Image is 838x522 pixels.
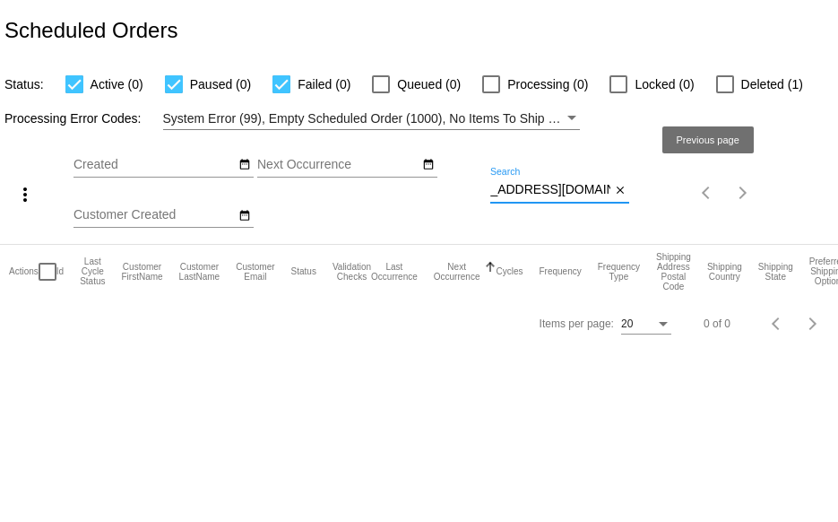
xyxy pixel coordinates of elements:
[704,318,730,330] div: 0 of 0
[725,175,761,211] button: Next page
[4,111,142,126] span: Processing Error Codes:
[238,209,251,223] mat-icon: date_range
[121,262,162,282] button: Change sorting for CustomerFirstName
[759,306,795,342] button: Previous page
[56,266,64,277] button: Change sorting for Id
[610,181,629,200] button: Clear
[507,74,588,95] span: Processing (0)
[621,318,671,331] mat-select: Items per page:
[14,184,36,205] mat-icon: more_vert
[621,318,633,330] span: 20
[795,306,831,342] button: Next page
[257,158,419,172] input: Next Occurrence
[179,262,220,282] button: Change sorting for CustomerLastName
[80,257,105,286] button: Change sorting for LastProcessingCycleId
[758,262,793,282] button: Change sorting for ShippingState
[73,158,235,172] input: Created
[238,158,251,172] mat-icon: date_range
[91,74,143,95] span: Active (0)
[707,262,742,282] button: Change sorting for ShippingCountry
[397,74,461,95] span: Queued (0)
[635,74,694,95] span: Locked (0)
[371,262,418,282] button: Change sorting for LastOccurrenceUtc
[190,74,251,95] span: Paused (0)
[689,175,725,211] button: Previous page
[333,245,371,299] mat-header-cell: Validation Checks
[73,208,235,222] input: Customer Created
[539,266,581,277] button: Change sorting for Frequency
[434,262,480,282] button: Change sorting for NextOccurrenceUtc
[490,183,610,197] input: Search
[4,18,177,43] h2: Scheduled Orders
[614,184,626,198] mat-icon: close
[540,318,614,330] div: Items per page:
[741,74,803,95] span: Deleted (1)
[422,158,435,172] mat-icon: date_range
[496,266,523,277] button: Change sorting for Cycles
[656,252,691,291] button: Change sorting for ShippingPostcode
[298,74,350,95] span: Failed (0)
[236,262,274,282] button: Change sorting for CustomerEmail
[163,108,580,130] mat-select: Filter by Processing Error Codes
[9,245,39,299] mat-header-cell: Actions
[598,262,640,282] button: Change sorting for FrequencyType
[291,266,316,277] button: Change sorting for Status
[4,77,44,91] span: Status:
